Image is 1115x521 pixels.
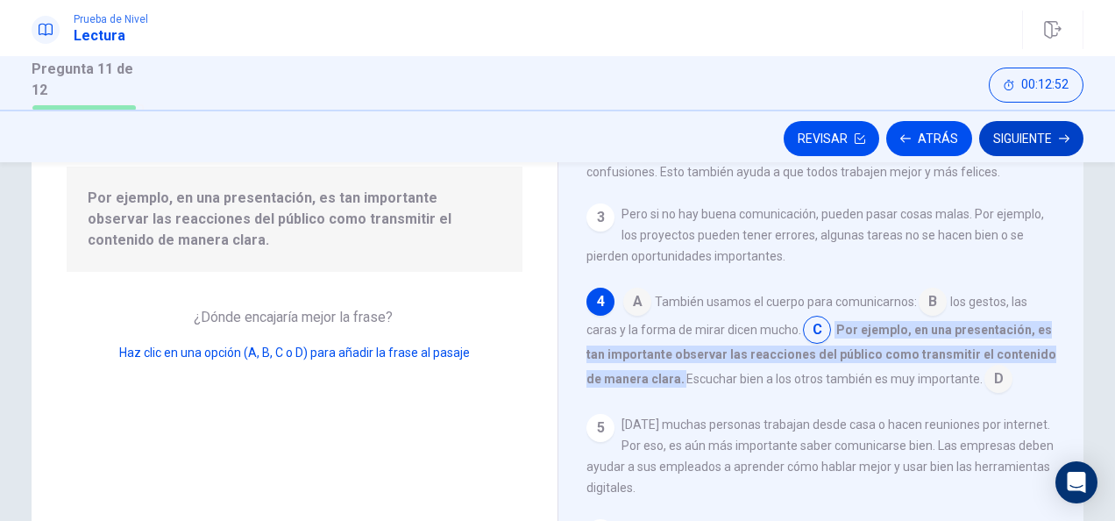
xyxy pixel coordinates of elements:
span: ¿Dónde encajaría mejor la frase? [194,309,396,325]
span: D [984,365,1012,393]
h1: Lectura [74,25,148,46]
h1: Pregunta 11 de 12 [32,59,144,101]
div: Open Intercom Messenger [1055,461,1097,503]
span: Por ejemplo, en una presentación, es tan importante observar las reacciones del público como tran... [88,188,501,251]
div: 4 [586,288,614,316]
button: Siguiente [979,121,1083,156]
button: 00:12:52 [989,68,1083,103]
span: [DATE] muchas personas trabajan desde casa o hacen reuniones por internet. Por eso, es aún más im... [586,418,1054,495]
span: Pero si no hay buena comunicación, pueden pasar cosas malas. Por ejemplo, los proyectos pueden te... [586,207,1044,263]
span: Por ejemplo, en una presentación, es tan importante observar las reacciones del público como tran... [586,321,1056,388]
span: También usamos el cuerpo para comunicarnos: [655,295,917,309]
span: Haz clic en una opción (A, B, C o D) para añadir la frase al pasaje [119,346,470,360]
div: 5 [586,414,614,442]
span: 00:12:52 [1021,78,1069,92]
button: Revisar [784,121,879,156]
span: C [803,316,831,344]
span: B [919,288,947,316]
span: A [623,288,651,316]
button: Atrás [886,121,972,156]
span: Prueba de Nivel [74,13,148,25]
div: 3 [586,203,614,232]
span: Escuchar bien a los otros también es muy importante. [686,372,983,386]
